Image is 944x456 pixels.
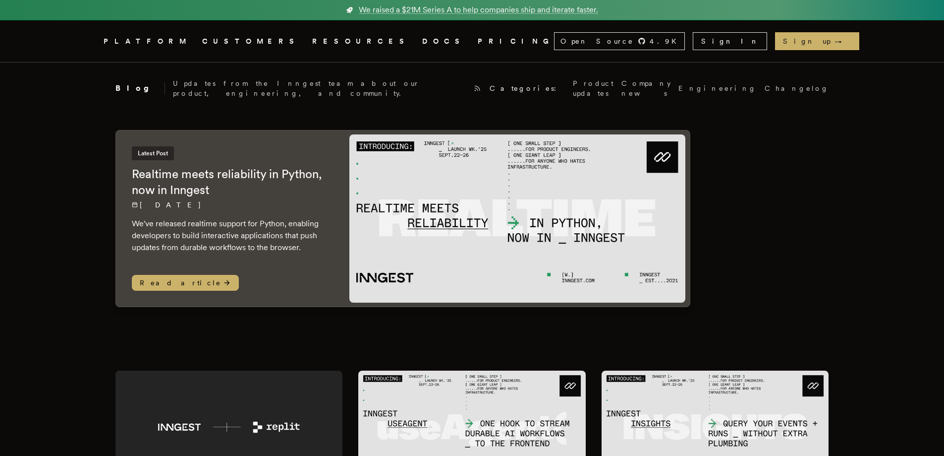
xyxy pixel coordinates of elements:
nav: Global [76,20,869,62]
a: Sign up [775,32,859,50]
span: Read article [132,275,239,291]
a: Engineering [678,83,757,93]
span: 4.9 K [650,36,682,46]
p: [DATE] [132,200,330,210]
span: → [834,36,851,46]
a: Sign In [693,32,767,50]
a: CUSTOMERS [202,35,300,48]
a: Latest PostRealtime meets reliability in Python, now in Inngest[DATE] We've released realtime sup... [115,130,690,307]
span: Categories: [490,83,565,93]
span: Open Source [560,36,634,46]
a: DOCS [422,35,466,48]
h2: Realtime meets reliability in Python, now in Inngest [132,166,330,198]
a: Changelog [765,83,829,93]
p: Updates from the Inngest team about our product, engineering, and community. [173,78,466,98]
span: We raised a $21M Series A to help companies ship and iterate faster. [359,4,598,16]
a: PRICING [478,35,554,48]
img: Featured image for Realtime meets reliability in Python, now in Inngest blog post [349,134,686,303]
button: PLATFORM [104,35,190,48]
button: RESOURCES [312,35,410,48]
p: We've released realtime support for Python, enabling developers to build interactive applications... [132,218,330,254]
span: Latest Post [132,146,174,160]
a: Company news [621,78,670,98]
a: Product updates [573,78,613,98]
h2: Blog [115,82,165,94]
